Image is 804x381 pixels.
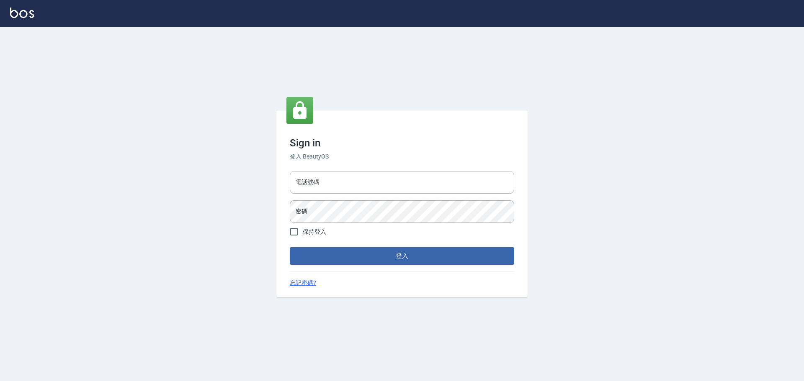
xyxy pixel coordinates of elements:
h3: Sign in [290,137,514,149]
h6: 登入 BeautyOS [290,152,514,161]
img: Logo [10,8,34,18]
button: 登入 [290,247,514,265]
a: 忘記密碼? [290,279,316,287]
span: 保持登入 [303,228,326,236]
